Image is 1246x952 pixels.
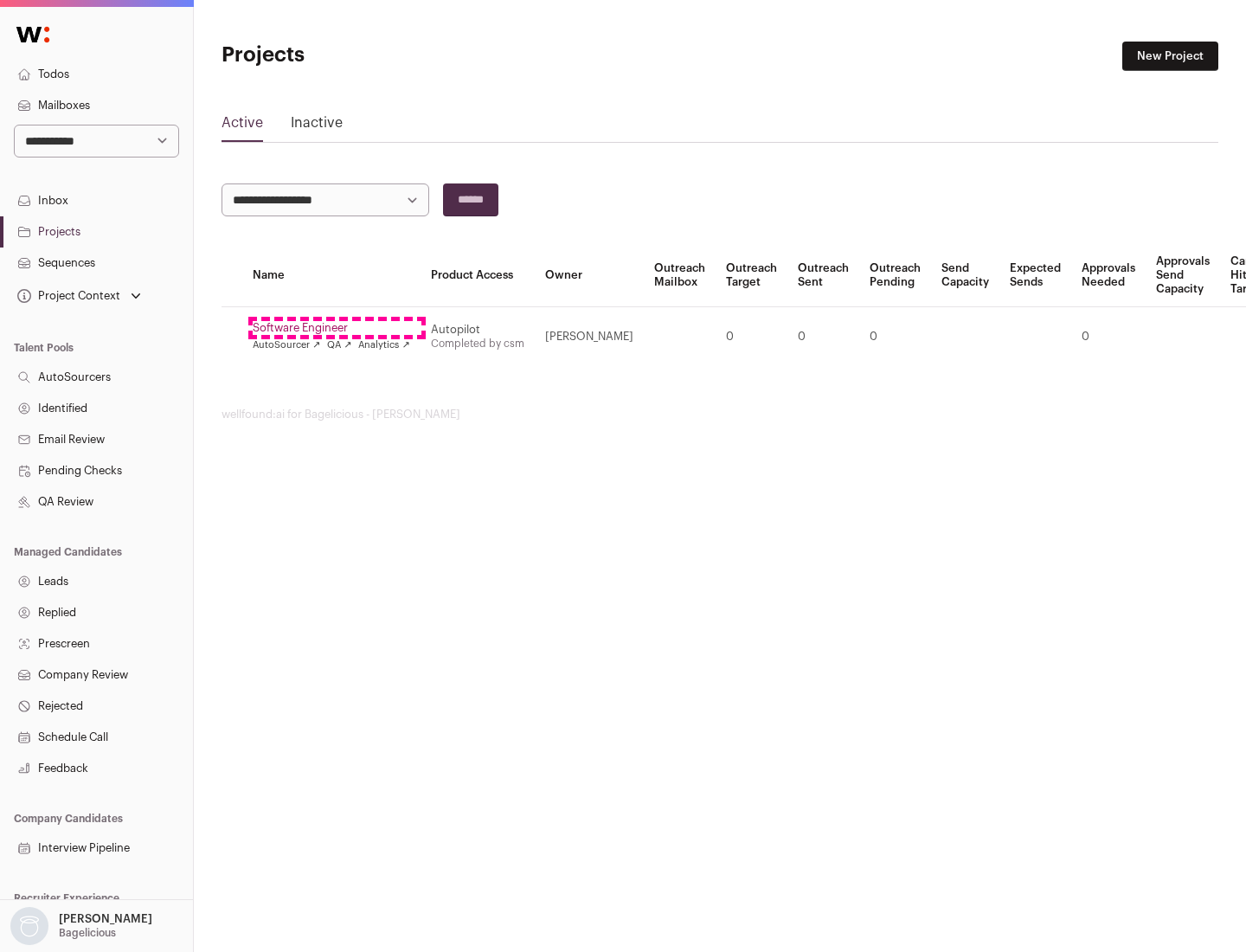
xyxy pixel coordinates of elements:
[535,244,644,307] th: Owner
[1071,244,1146,307] th: Approvals Needed
[787,244,859,307] th: Outreach Sent
[421,244,535,307] th: Product Access
[644,244,716,307] th: Outreach Mailbox
[253,338,320,352] a: AutoSourcer ↗
[999,244,1071,307] th: Expected Sends
[14,289,120,303] div: Project Context
[859,307,931,367] td: 0
[222,408,1218,421] footer: wellfound:ai for Bagelicious - [PERSON_NAME]
[431,323,524,337] div: Autopilot
[7,17,59,52] img: Wellfound
[222,113,263,140] a: Active
[59,926,116,940] p: Bagelicious
[1122,42,1218,71] a: New Project
[327,338,351,352] a: QA ↗
[242,244,421,307] th: Name
[716,307,787,367] td: 0
[291,113,343,140] a: Inactive
[535,307,644,367] td: [PERSON_NAME]
[787,307,859,367] td: 0
[1071,307,1146,367] td: 0
[358,338,409,352] a: Analytics ↗
[253,321,410,335] a: Software Engineer
[10,907,48,945] img: nopic.png
[7,907,156,945] button: Open dropdown
[1146,244,1220,307] th: Approvals Send Capacity
[931,244,999,307] th: Send Capacity
[716,244,787,307] th: Outreach Target
[14,284,145,308] button: Open dropdown
[59,912,152,926] p: [PERSON_NAME]
[431,338,524,349] a: Completed by csm
[859,244,931,307] th: Outreach Pending
[222,42,554,69] h1: Projects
